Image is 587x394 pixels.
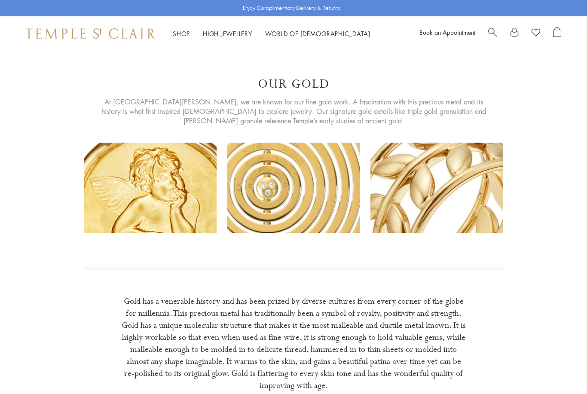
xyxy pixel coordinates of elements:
[173,29,190,38] a: ShopShop
[101,97,486,125] span: At [GEOGRAPHIC_DATA][PERSON_NAME], we are known for our fine gold work. A fascination with this p...
[203,29,252,38] a: High JewelleryHigh Jewellery
[265,29,370,38] a: World of [DEMOGRAPHIC_DATA]World of [DEMOGRAPHIC_DATA]
[532,27,540,40] a: View Wishlist
[258,76,330,92] h1: Our Gold
[243,4,340,12] p: Enjoy Complimentary Delivery & Returns
[370,143,503,233] img: our-gold3_900x.png
[553,27,561,40] a: Open Shopping Bag
[173,28,370,39] nav: Main navigation
[488,27,497,40] a: Search
[26,28,156,39] img: Temple St. Clair
[419,28,475,37] a: Book an Appointment
[227,143,360,233] img: our-gold2_628x.png
[544,354,578,385] iframe: Gorgias live chat messenger
[84,143,217,233] img: our-gold1_628x.png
